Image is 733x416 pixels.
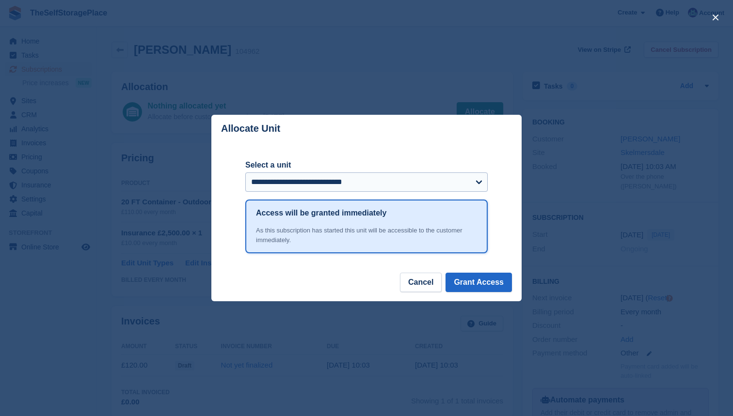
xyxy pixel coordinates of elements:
h1: Access will be granted immediately [256,207,386,219]
button: Cancel [400,273,442,292]
label: Select a unit [245,159,488,171]
button: close [708,10,723,25]
p: Allocate Unit [221,123,280,134]
button: Grant Access [446,273,512,292]
div: As this subscription has started this unit will be accessible to the customer immediately. [256,226,477,245]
